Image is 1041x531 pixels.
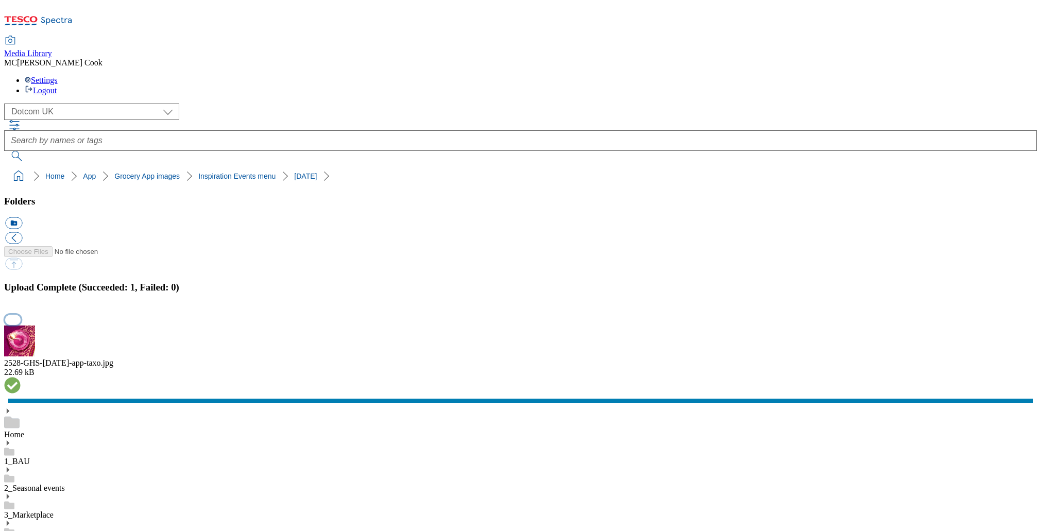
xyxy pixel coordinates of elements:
[114,172,180,180] a: Grocery App images
[4,484,65,492] a: 2_Seasonal events
[4,457,30,466] a: 1_BAU
[4,166,1037,186] nav: breadcrumb
[10,168,27,184] a: home
[4,282,1037,293] h3: Upload Complete (Succeeded: 1, Failed: 0)
[45,172,64,180] a: Home
[4,368,1037,377] div: 22.69 kB
[4,58,17,67] span: MC
[83,172,96,180] a: App
[25,76,58,84] a: Settings
[4,196,1037,207] h3: Folders
[294,172,317,180] a: [DATE]
[198,172,276,180] a: Inspiration Events menu
[4,326,35,356] img: preview
[4,49,52,58] span: Media Library
[17,58,103,67] span: [PERSON_NAME] Cook
[4,358,1037,368] div: 2528-GHS-[DATE]-app-taxo.jpg
[4,510,54,519] a: 3_Marketplace
[4,430,24,439] a: Home
[25,86,57,95] a: Logout
[4,130,1037,151] input: Search by names or tags
[4,37,52,58] a: Media Library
